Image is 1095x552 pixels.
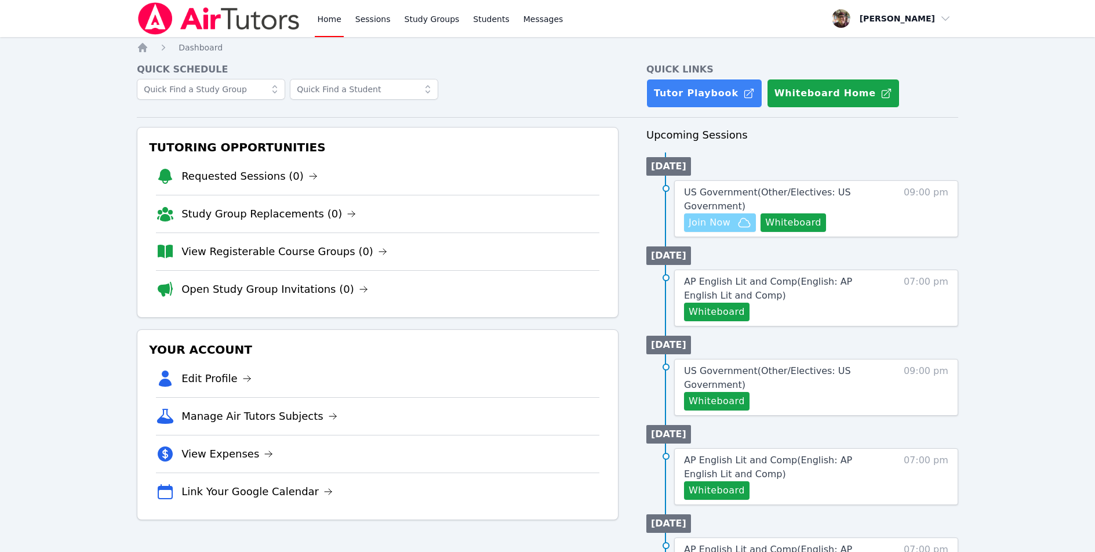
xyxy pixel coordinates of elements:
[646,246,691,265] li: [DATE]
[904,186,948,232] span: 09:00 pm
[646,157,691,176] li: [DATE]
[646,514,691,533] li: [DATE]
[179,42,223,53] a: Dashboard
[181,281,368,297] a: Open Study Group Invitations (0)
[684,481,750,500] button: Whiteboard
[684,392,750,411] button: Whiteboard
[684,213,756,232] button: Join Now
[646,336,691,354] li: [DATE]
[181,484,333,500] a: Link Your Google Calendar
[523,13,563,25] span: Messages
[684,276,852,301] span: AP English Lit and Comp ( English: AP English Lit and Comp )
[137,42,958,53] nav: Breadcrumb
[646,63,958,77] h4: Quick Links
[684,303,750,321] button: Whiteboard
[147,137,609,158] h3: Tutoring Opportunities
[684,455,852,480] span: AP English Lit and Comp ( English: AP English Lit and Comp )
[179,43,223,52] span: Dashboard
[646,425,691,444] li: [DATE]
[646,127,958,143] h3: Upcoming Sessions
[904,364,948,411] span: 09:00 pm
[181,371,252,387] a: Edit Profile
[689,216,730,230] span: Join Now
[147,339,609,360] h3: Your Account
[181,168,318,184] a: Requested Sessions (0)
[181,244,387,260] a: View Registerable Course Groups (0)
[684,364,882,392] a: US Government(Other/Electives: US Government)
[761,213,826,232] button: Whiteboard
[904,275,948,321] span: 07:00 pm
[181,408,337,424] a: Manage Air Tutors Subjects
[684,275,882,303] a: AP English Lit and Comp(English: AP English Lit and Comp)
[684,453,882,481] a: AP English Lit and Comp(English: AP English Lit and Comp)
[646,79,762,108] a: Tutor Playbook
[684,187,851,212] span: US Government ( Other/Electives: US Government )
[181,446,273,462] a: View Expenses
[290,79,438,100] input: Quick Find a Student
[137,79,285,100] input: Quick Find a Study Group
[137,63,619,77] h4: Quick Schedule
[137,2,301,35] img: Air Tutors
[684,365,851,390] span: US Government ( Other/Electives: US Government )
[684,186,882,213] a: US Government(Other/Electives: US Government)
[181,206,356,222] a: Study Group Replacements (0)
[904,453,948,500] span: 07:00 pm
[767,79,900,108] button: Whiteboard Home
